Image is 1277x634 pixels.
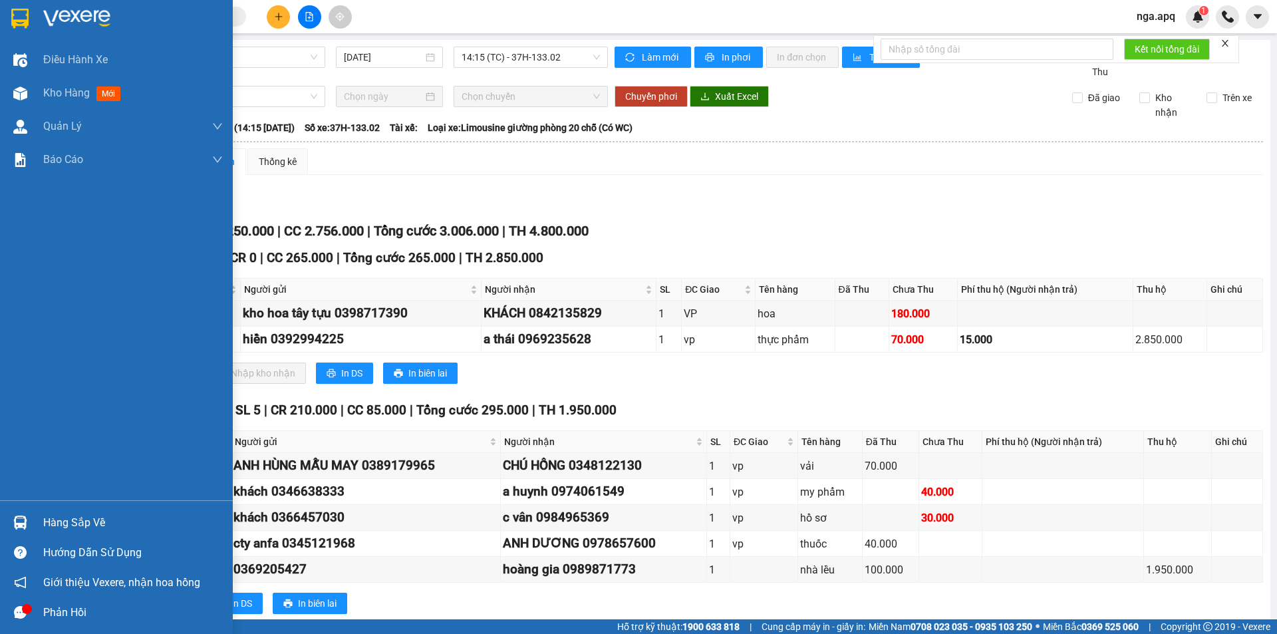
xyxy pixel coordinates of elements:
[274,12,283,21] span: plus
[707,431,730,453] th: SL
[267,250,333,265] span: CC 265.000
[273,593,347,614] button: printerIn biên lai
[305,12,314,21] span: file-add
[642,50,680,65] span: Làm mới
[43,118,82,134] span: Quản Lý
[284,223,364,239] span: CC 2.756.000
[13,153,27,167] img: solution-icon
[709,536,728,552] div: 1
[341,366,362,381] span: In DS
[43,513,223,533] div: Hàng sắp về
[682,621,740,632] strong: 1900 633 818
[14,606,27,619] span: message
[408,366,447,381] span: In biên lai
[1212,431,1263,453] th: Ghi chú
[734,434,784,449] span: ĐC Giao
[798,431,863,453] th: Tên hàng
[1043,619,1139,634] span: Miền Bắc
[756,279,835,301] th: Tên hàng
[466,250,543,265] span: TH 2.850.000
[1199,6,1208,15] sup: 1
[235,434,487,449] span: Người gửi
[694,47,763,68] button: printerIn phơi
[43,51,108,68] span: Điều hành xe
[1135,42,1199,57] span: Kết nối tổng đài
[212,121,223,132] span: down
[206,363,306,384] button: downloadNhập kho nhận
[865,458,917,474] div: 70.000
[766,47,839,68] button: In đơn chọn
[484,303,654,323] div: KHÁCH 0842135829
[1246,5,1269,29] button: caret-down
[13,53,27,67] img: warehouse-icon
[206,223,274,239] span: CR 250.000
[1126,8,1186,25] span: nga.apq
[865,561,917,578] div: 100.000
[206,593,263,614] button: printerIn DS
[539,402,617,418] span: TH 1.950.000
[1081,621,1139,632] strong: 0369 525 060
[732,458,795,474] div: vp
[271,402,337,418] span: CR 210.000
[327,369,336,379] span: printer
[690,86,769,107] button: downloadXuất Excel
[853,53,864,63] span: bar-chart
[14,576,27,589] span: notification
[390,120,418,135] span: Tài xế:
[1135,331,1205,348] div: 2.850.000
[43,603,223,623] div: Phản hồi
[230,250,257,265] span: CR 0
[732,536,795,552] div: vp
[329,5,352,29] button: aim
[1201,6,1206,15] span: 1
[316,363,373,384] button: printerIn DS
[298,596,337,611] span: In biên lai
[615,47,691,68] button: syncLàm mới
[347,402,406,418] span: CC 85.000
[911,621,1032,632] strong: 0708 023 035 - 0935 103 250
[1207,279,1263,301] th: Ghi chú
[1149,619,1151,634] span: |
[656,279,682,301] th: SL
[260,250,263,265] span: |
[503,559,704,579] div: hoàng gia 0989871773
[960,331,1131,348] div: 15.000
[394,369,403,379] span: printer
[982,431,1144,453] th: Phí thu hộ (Người nhận trả)
[1150,90,1197,120] span: Kho nhận
[835,279,889,301] th: Đã Thu
[283,599,293,609] span: printer
[800,484,860,500] div: my phẩm
[335,12,345,21] span: aim
[233,508,498,528] div: khách 0366457030
[732,510,795,526] div: vp
[800,510,860,526] div: hồ sơ
[709,561,728,578] div: 1
[428,120,633,135] span: Loại xe: Limousine giường phòng 20 chỗ (Có WC)
[758,305,832,322] div: hoa
[921,484,980,500] div: 40.000
[233,559,498,579] div: 0369205427
[503,508,704,528] div: c vân 0984965369
[243,329,479,349] div: hiền 0392994225
[337,250,340,265] span: |
[277,223,281,239] span: |
[958,279,1133,301] th: Phí thu hộ (Người nhận trả)
[410,402,413,418] span: |
[43,543,223,563] div: Hướng dẫn sử dụng
[344,50,423,65] input: 15/10/2025
[243,303,479,323] div: kho hoa tây tựu 0398717390
[705,53,716,63] span: printer
[1220,39,1230,48] span: close
[43,86,90,99] span: Kho hàng
[459,250,462,265] span: |
[921,510,980,526] div: 30.000
[305,120,380,135] span: Số xe: 37H-133.02
[709,510,728,526] div: 1
[617,619,740,634] span: Hỗ trợ kỹ thuật:
[758,331,832,348] div: thực phẩm
[298,5,321,29] button: file-add
[14,546,27,559] span: question-circle
[13,516,27,530] img: warehouse-icon
[658,305,679,322] div: 1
